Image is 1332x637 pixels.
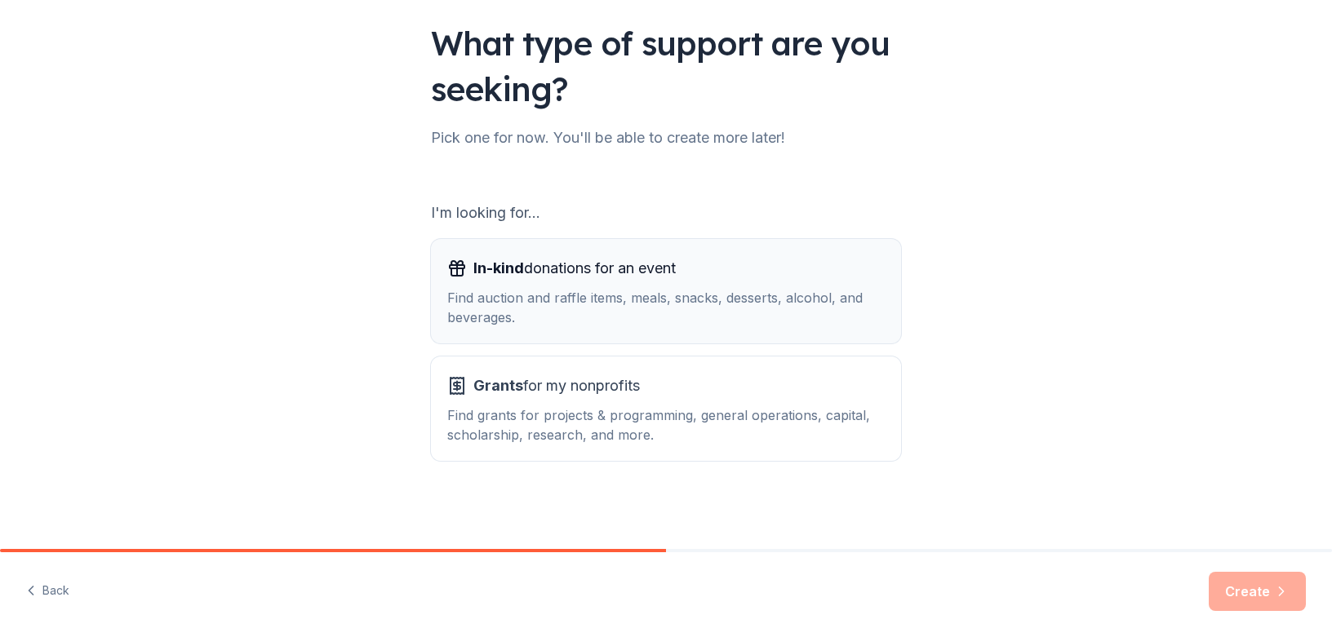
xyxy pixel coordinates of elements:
div: Find grants for projects & programming, general operations, capital, scholarship, research, and m... [447,405,885,445]
div: What type of support are you seeking? [431,20,901,112]
button: Grantsfor my nonprofitsFind grants for projects & programming, general operations, capital, schol... [431,356,901,461]
span: for my nonprofits [473,373,640,399]
span: In-kind [473,259,524,276]
div: Find auction and raffle items, meals, snacks, desserts, alcohol, and beverages. [447,288,885,327]
div: Pick one for now. You'll be able to create more later! [431,125,901,151]
button: Back [26,574,69,608]
span: donations for an event [473,255,676,281]
span: Grants [473,377,523,394]
div: I'm looking for... [431,200,901,226]
button: In-kinddonations for an eventFind auction and raffle items, meals, snacks, desserts, alcohol, and... [431,239,901,343]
